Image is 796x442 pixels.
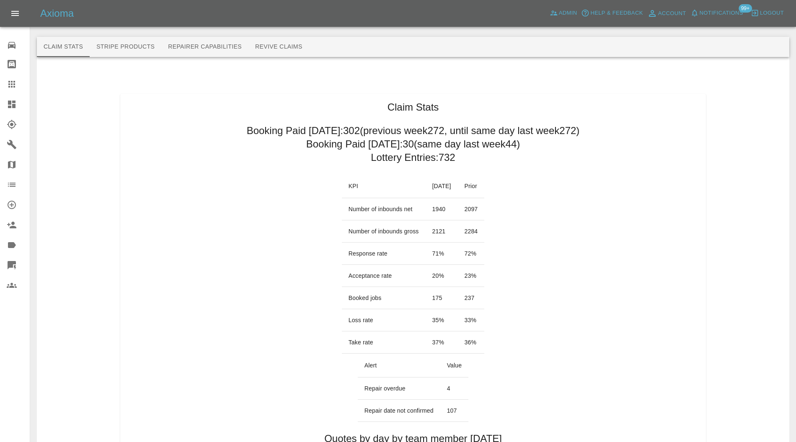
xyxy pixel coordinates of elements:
td: 237 [458,287,485,309]
td: Take rate [342,331,426,354]
button: Logout [749,7,786,20]
td: Response rate [342,243,426,265]
td: 107 [440,400,469,422]
span: Logout [760,8,784,18]
h2: Booking Paid [DATE]: 30 (same day last week 44 ) [306,137,520,151]
td: Repair overdue [358,377,440,400]
a: Admin [548,7,579,20]
span: 99+ [739,4,752,13]
td: 36 % [458,331,485,354]
td: 4 [440,377,469,400]
td: 72 % [458,243,485,265]
span: Admin [559,8,577,18]
h5: Axioma [40,7,74,20]
td: Number of inbounds gross [342,220,426,243]
button: Notifications [688,7,745,20]
td: 1940 [426,198,458,220]
th: [DATE] [426,174,458,198]
td: Number of inbounds net [342,198,426,220]
th: Alert [358,354,440,377]
th: Prior [458,174,485,198]
button: Claim Stats [37,37,90,57]
span: Account [658,9,686,18]
button: Revive Claims [248,37,309,57]
td: 2097 [458,198,485,220]
td: 175 [426,287,458,309]
h1: Claim Stats [388,101,439,114]
td: 23 % [458,265,485,287]
td: 2121 [426,220,458,243]
button: Stripe Products [90,37,161,57]
span: Help & Feedback [590,8,643,18]
h2: Lottery Entries: 732 [371,151,455,164]
td: 33 % [458,309,485,331]
td: Repair date not confirmed [358,400,440,422]
button: Repairer Capabilities [161,37,248,57]
td: 35 % [426,309,458,331]
td: Booked jobs [342,287,426,309]
td: 37 % [426,331,458,354]
h2: Booking Paid [DATE]: 302 (previous week 272 , until same day last week 272 ) [247,124,580,137]
span: Notifications [700,8,743,18]
th: Value [440,354,469,377]
td: 2284 [458,220,485,243]
td: 71 % [426,243,458,265]
button: Help & Feedback [579,7,645,20]
button: Open drawer [5,3,25,23]
td: 20 % [426,265,458,287]
td: Acceptance rate [342,265,426,287]
a: Account [645,7,688,20]
th: KPI [342,174,426,198]
td: Loss rate [342,309,426,331]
